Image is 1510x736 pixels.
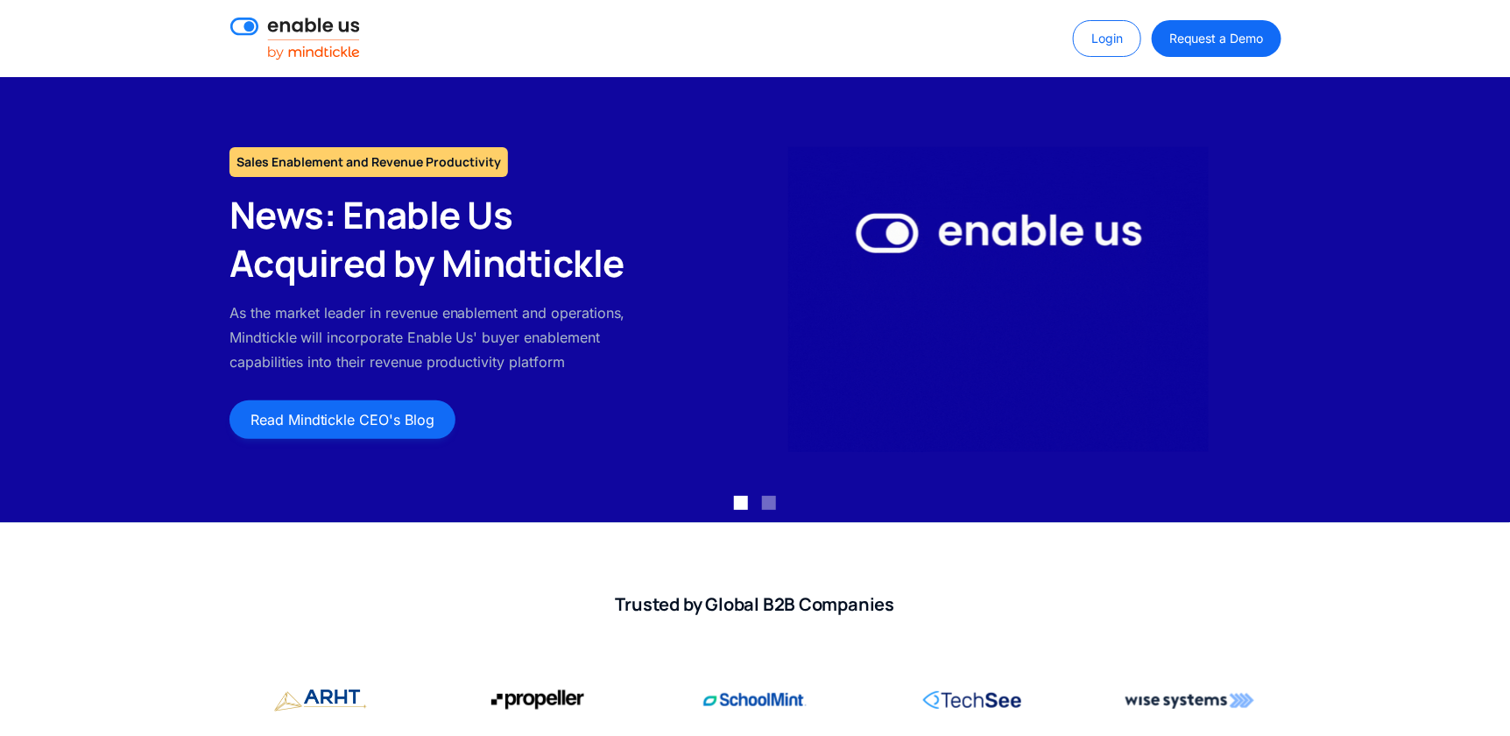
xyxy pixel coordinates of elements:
[1125,683,1254,718] img: Wise Systems corporate logo
[229,301,647,374] p: As the market leader in revenue enablement and operations, Mindtickle will incorporate Enable Us'...
[229,400,455,439] a: Read Mindtickle CEO's Blog
[1152,20,1281,57] a: Request a Demo
[229,191,647,287] h2: News: Enable Us Acquired by Mindtickle
[734,496,748,510] div: Show slide 1 of 2
[1440,77,1510,522] div: next slide
[274,683,367,718] img: Propeller Aero corporate logo
[1429,655,1510,736] iframe: Qualified Messenger
[923,683,1021,718] img: RingCentral corporate logo
[1073,20,1141,57] a: Login
[491,683,584,718] img: Propeller Aero corporate logo
[229,147,508,177] h1: Sales Enablement and Revenue Productivity
[703,683,807,718] img: SchoolMint corporate logo
[788,147,1209,452] img: Enable Us by Mindtickle
[229,593,1281,616] h2: Trusted by Global B2B Companies
[762,496,776,510] div: Show slide 2 of 2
